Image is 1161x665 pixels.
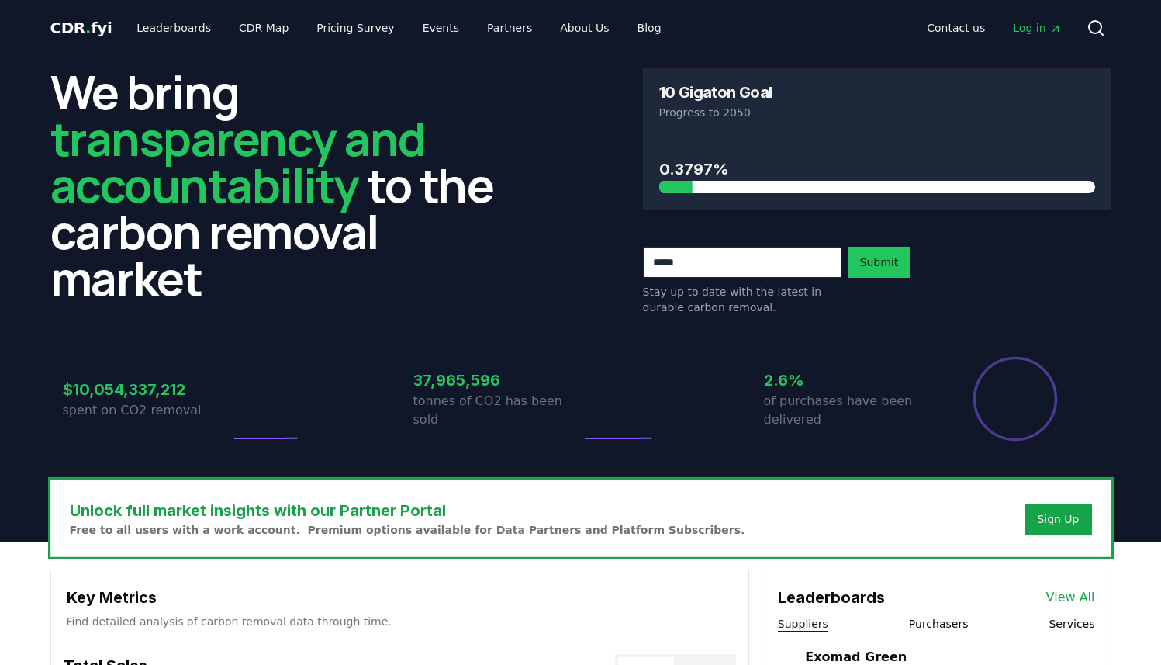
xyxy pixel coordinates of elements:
[764,369,931,392] h3: 2.6%
[1037,511,1079,527] a: Sign Up
[67,586,733,609] h3: Key Metrics
[85,19,91,37] span: .
[659,105,1095,120] p: Progress to 2050
[413,369,581,392] h3: 37,965,596
[410,14,472,42] a: Events
[63,401,230,420] p: spent on CO2 removal
[1025,504,1091,535] button: Sign Up
[548,14,621,42] a: About Us
[914,14,1073,42] nav: Main
[70,522,745,538] p: Free to all users with a work account. Premium options available for Data Partners and Platform S...
[778,616,828,632] button: Suppliers
[972,355,1059,442] div: Percentage of sales delivered
[50,17,112,39] a: CDR.fyi
[1046,588,1095,607] a: View All
[50,68,519,301] h2: We bring to the carbon removal market
[659,85,772,100] h3: 10 Gigaton Goal
[778,586,885,609] h3: Leaderboards
[1049,616,1094,632] button: Services
[226,14,301,42] a: CDR Map
[643,284,841,315] p: Stay up to date with the latest in durable carbon removal.
[848,247,911,278] button: Submit
[659,158,1095,181] h3: 0.3797%
[909,616,969,632] button: Purchasers
[304,14,406,42] a: Pricing Survey
[625,14,674,42] a: Blog
[764,392,931,429] p: of purchases have been delivered
[475,14,544,42] a: Partners
[1013,20,1061,36] span: Log in
[50,19,112,37] span: CDR fyi
[1000,14,1073,42] a: Log in
[124,14,223,42] a: Leaderboards
[63,378,230,401] h3: $10,054,337,212
[50,106,425,216] span: transparency and accountability
[67,614,733,629] p: Find detailed analysis of carbon removal data through time.
[914,14,997,42] a: Contact us
[124,14,673,42] nav: Main
[70,499,745,522] h3: Unlock full market insights with our Partner Portal
[413,392,581,429] p: tonnes of CO2 has been sold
